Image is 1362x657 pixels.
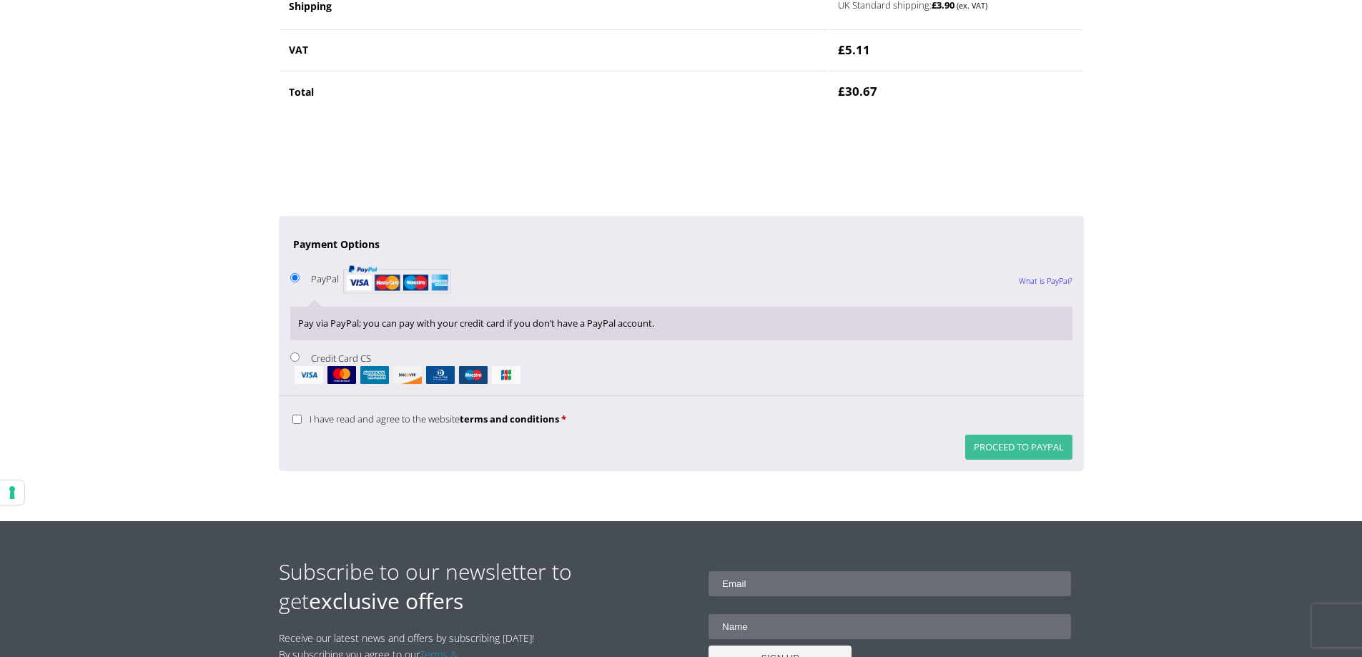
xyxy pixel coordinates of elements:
[1019,262,1072,300] a: What is PayPal?
[310,413,559,425] span: I have read and agree to the website
[709,614,1071,639] input: Name
[298,315,1063,332] p: Pay via PayPal; you can pay with your credit card if you don’t have a PayPal account.
[290,352,1072,384] label: Credit Card CS
[279,557,681,616] h2: Subscribe to our newsletter to get
[280,29,829,70] th: VAT
[292,415,302,424] input: I have read and agree to the websiteterms and conditions *
[360,366,389,384] img: amex
[426,366,455,384] img: dinersclub
[709,571,1071,596] input: Email
[838,41,870,58] bdi: 5.11
[393,366,422,384] img: discover
[309,586,463,616] strong: exclusive offers
[279,130,496,186] iframe: reCAPTCHA
[838,83,877,99] bdi: 30.67
[838,83,845,99] span: £
[280,71,829,112] th: Total
[343,261,451,298] img: PayPal acceptance mark
[311,272,451,285] label: PayPal
[460,413,559,425] a: terms and conditions
[459,366,488,384] img: maestro
[327,366,356,384] img: mastercard
[561,413,566,425] abbr: required
[838,41,845,58] span: £
[295,366,323,384] img: visa
[492,366,520,384] img: jcb
[965,435,1072,460] button: Proceed to PayPal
